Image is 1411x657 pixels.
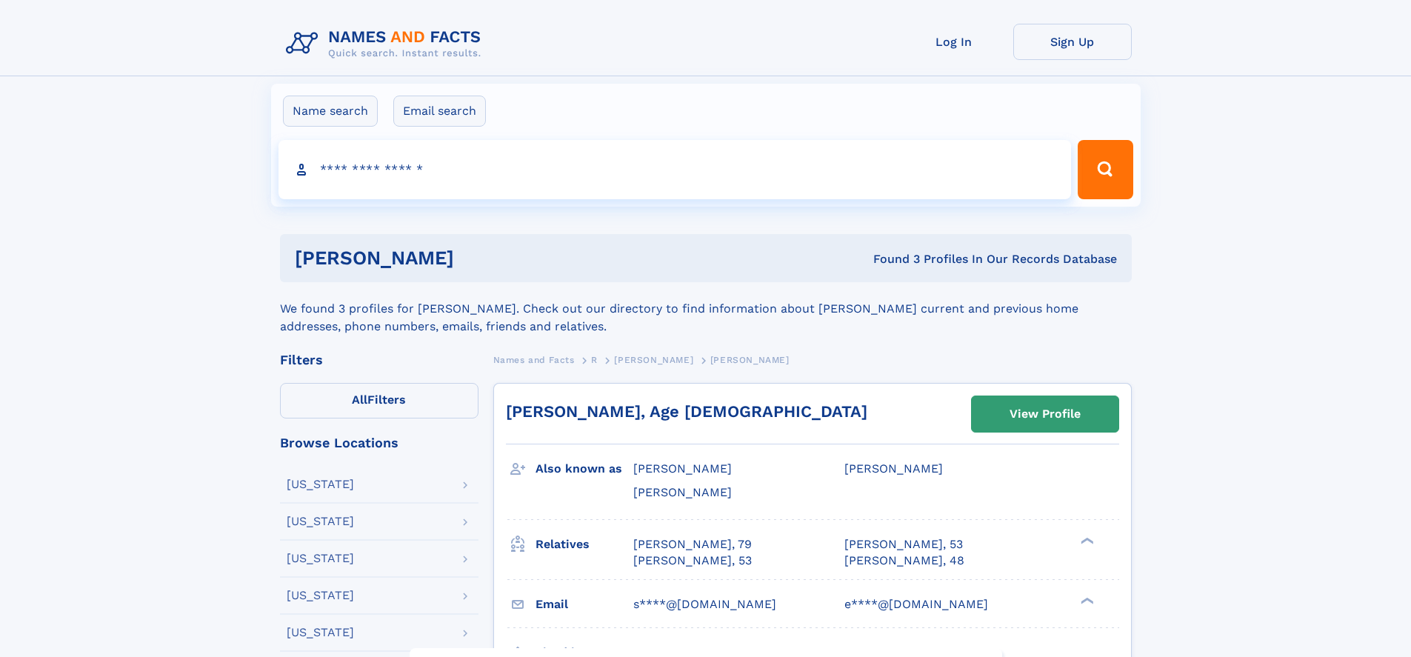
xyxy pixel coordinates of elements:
span: [PERSON_NAME] [844,461,943,476]
h1: [PERSON_NAME] [295,249,664,267]
div: View Profile [1010,397,1081,431]
div: [US_STATE] [287,516,354,527]
span: All [352,393,367,407]
h3: Also known as [536,456,633,481]
label: Filters [280,383,478,418]
span: [PERSON_NAME] [710,355,790,365]
button: Search Button [1078,140,1133,199]
a: [PERSON_NAME], 79 [633,536,752,553]
h3: Email [536,592,633,617]
span: [PERSON_NAME] [633,461,732,476]
a: [PERSON_NAME], 48 [844,553,964,569]
div: Filters [280,353,478,367]
label: Name search [283,96,378,127]
a: [PERSON_NAME] [614,350,693,369]
div: ❯ [1077,536,1095,545]
div: ❯ [1077,596,1095,605]
a: R [591,350,598,369]
div: Found 3 Profiles In Our Records Database [664,251,1117,267]
div: Browse Locations [280,436,478,450]
span: [PERSON_NAME] [614,355,693,365]
a: [PERSON_NAME], 53 [633,553,752,569]
label: Email search [393,96,486,127]
input: search input [278,140,1072,199]
a: Log In [895,24,1013,60]
span: [PERSON_NAME] [633,485,732,499]
span: R [591,355,598,365]
a: View Profile [972,396,1118,432]
a: Names and Facts [493,350,575,369]
a: [PERSON_NAME], 53 [844,536,963,553]
div: [US_STATE] [287,553,354,564]
a: Sign Up [1013,24,1132,60]
h3: Relatives [536,532,633,557]
div: [US_STATE] [287,478,354,490]
a: [PERSON_NAME], Age [DEMOGRAPHIC_DATA] [506,402,867,421]
div: [US_STATE] [287,590,354,601]
img: Logo Names and Facts [280,24,493,64]
div: [US_STATE] [287,627,354,638]
div: We found 3 profiles for [PERSON_NAME]. Check out our directory to find information about [PERSON_... [280,282,1132,336]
